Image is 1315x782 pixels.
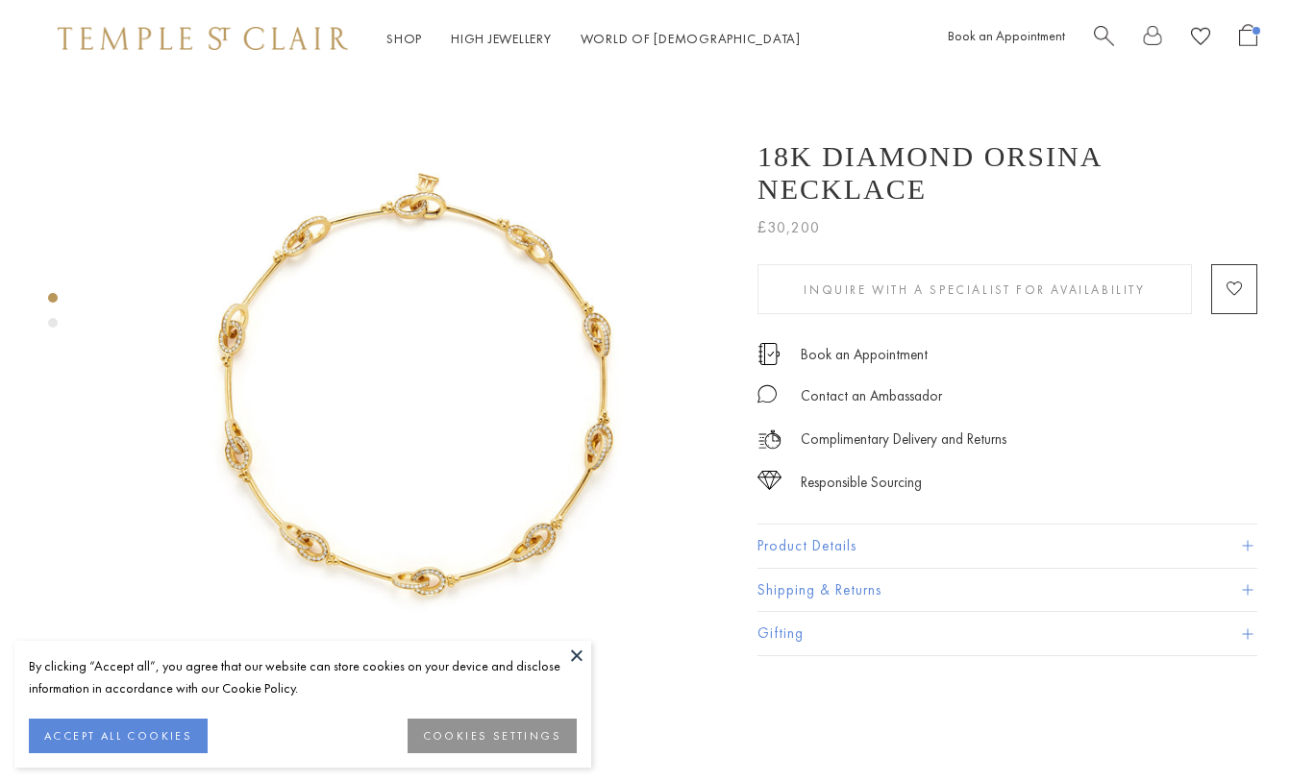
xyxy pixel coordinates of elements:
p: Complimentary Delivery and Returns [801,428,1006,452]
a: View Wishlist [1191,24,1210,54]
a: Search [1094,24,1114,54]
img: Temple St. Clair [58,27,348,50]
button: Product Details [757,525,1257,568]
a: World of [DEMOGRAPHIC_DATA]World of [DEMOGRAPHIC_DATA] [581,30,801,47]
div: Responsible Sourcing [801,471,922,495]
iframe: Gorgias live chat messenger [1219,692,1296,763]
a: High JewelleryHigh Jewellery [451,30,552,47]
button: Shipping & Returns [757,569,1257,612]
a: Book an Appointment [801,344,928,365]
a: Open Shopping Bag [1239,24,1257,54]
a: Book an Appointment [948,27,1065,44]
nav: Main navigation [386,27,801,51]
button: Gifting [757,612,1257,655]
a: ShopShop [386,30,422,47]
h1: 18K Diamond Orsina Necklace [757,140,1257,206]
button: ACCEPT ALL COOKIES [29,719,208,753]
span: £30,200 [757,215,820,240]
img: icon_sourcing.svg [757,471,782,490]
button: Inquire With A Specialist for Availability [757,264,1192,314]
img: icon_delivery.svg [757,428,782,452]
img: MessageIcon-01_2.svg [757,384,777,403]
div: Contact an Ambassador [801,384,942,408]
div: Product gallery navigation [48,288,58,343]
span: Inquire With A Specialist for Availability [804,281,1145,298]
div: By clicking “Accept all”, you agree that our website can store cookies on your device and disclos... [29,655,577,699]
button: COOKIES SETTINGS [408,719,577,753]
img: 18K Diamond Orsina Necklace [125,77,729,686]
img: icon_appointment.svg [757,343,781,365]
